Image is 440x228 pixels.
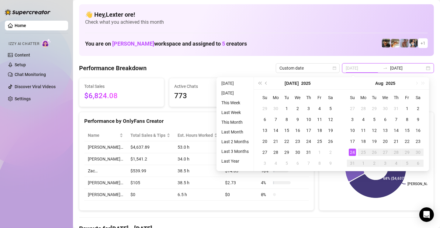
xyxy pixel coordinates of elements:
div: 8 [316,160,323,167]
div: 23 [294,138,301,145]
td: 2025-07-19 [325,125,336,136]
li: Last 3 Months [219,148,251,155]
div: 21 [272,138,279,145]
button: Last year (Control + left) [256,77,263,89]
div: 17 [305,127,312,134]
td: 2025-07-29 [281,147,292,158]
td: 2025-07-03 [303,103,314,114]
td: 2025-08-20 [380,136,391,147]
td: 2025-08-06 [380,114,391,125]
td: Zac… [84,165,127,177]
div: 14 [393,127,400,134]
th: Th [303,92,314,103]
div: 31 [305,149,312,156]
td: 2025-07-20 [259,136,270,147]
div: 3 [349,116,356,123]
td: 2025-07-29 [369,103,380,114]
td: 34.0 h [174,153,221,165]
li: [DATE] [219,80,251,87]
td: 2025-08-09 [325,158,336,169]
div: 30 [414,149,422,156]
span: Izzy AI Chatter [9,41,39,47]
span: calendar [333,66,336,70]
div: 2 [294,105,301,112]
td: 2025-07-14 [270,125,281,136]
div: 24 [349,149,356,156]
div: 12 [371,127,378,134]
td: 2025-07-10 [303,114,314,125]
li: Last Week [219,109,251,116]
div: Performance by OnlyFans Creator [84,117,309,125]
div: 28 [272,149,279,156]
td: 2025-08-18 [358,136,369,147]
td: 2025-07-05 [325,103,336,114]
text: [PERSON_NAME]… [407,182,438,186]
div: 1 [360,160,367,167]
div: 6 [414,160,422,167]
td: [PERSON_NAME]… [84,141,127,153]
td: 2025-08-02 [413,103,424,114]
h4: Performance Breakdown [79,64,147,72]
div: Est. Hours Worked [178,132,213,139]
td: 2025-07-01 [281,103,292,114]
td: 2025-08-15 [402,125,413,136]
div: 1 [316,149,323,156]
td: 2025-08-08 [402,114,413,125]
div: 31 [393,105,400,112]
div: 5 [327,105,334,112]
td: 2025-07-22 [281,136,292,147]
th: Sa [325,92,336,103]
td: 2025-07-30 [292,147,303,158]
div: 3 [261,160,269,167]
td: 2025-09-03 [380,158,391,169]
div: 13 [261,127,269,134]
td: 2025-06-29 [259,103,270,114]
div: 19 [371,138,378,145]
span: Name [88,132,118,139]
td: 2025-08-02 [325,147,336,158]
li: This Week [219,99,251,106]
span: $6,824.08 [84,90,159,102]
td: $4,637.89 [127,141,174,153]
td: 2025-08-27 [380,147,391,158]
td: $14.03 [221,165,257,177]
img: logo-BBDzfeDw.svg [5,9,50,15]
td: 2025-08-13 [380,125,391,136]
td: 2025-07-24 [303,136,314,147]
span: Check what you achieved this month [85,19,428,26]
td: 53.0 h [174,141,221,153]
div: 25 [360,149,367,156]
span: Active Chats [174,83,249,90]
div: 4 [272,160,279,167]
td: 2025-07-30 [380,103,391,114]
div: 1 [404,105,411,112]
td: 2025-08-19 [369,136,380,147]
th: Mo [358,92,369,103]
button: Choose a year [301,77,311,89]
div: 21 [393,138,400,145]
div: 5 [283,160,290,167]
div: 22 [283,138,290,145]
td: 2025-07-28 [270,147,281,158]
td: 2025-08-01 [402,103,413,114]
div: 13 [382,127,389,134]
div: 31 [349,160,356,167]
th: We [292,92,303,103]
li: Last Year [219,157,251,165]
div: 18 [316,127,323,134]
div: 3 [382,160,389,167]
div: 1 [283,105,290,112]
div: 30 [272,105,279,112]
div: 3 [305,105,312,112]
div: 20 [261,138,269,145]
td: $105 [127,177,174,189]
div: 28 [360,105,367,112]
td: 2025-07-23 [292,136,303,147]
td: 2025-07-18 [314,125,325,136]
div: 7 [393,116,400,123]
td: 2025-08-16 [413,125,424,136]
div: 7 [272,116,279,123]
div: 23 [414,138,422,145]
div: 16 [294,127,301,134]
td: 2025-08-28 [391,147,402,158]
